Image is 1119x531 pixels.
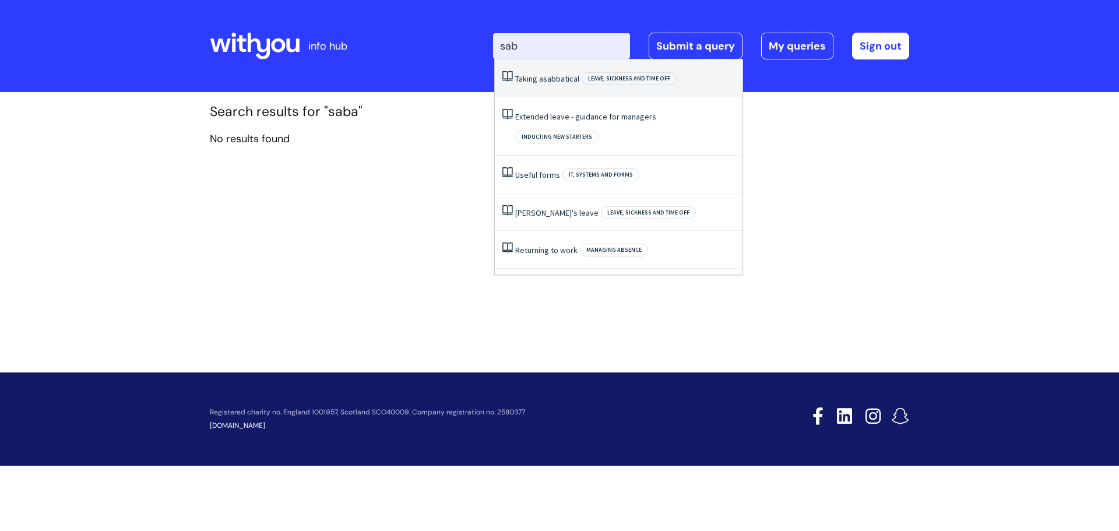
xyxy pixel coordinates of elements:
[515,208,599,218] a: [PERSON_NAME]'s leave
[601,206,696,219] span: Leave, sickness and time off
[761,33,833,59] a: My queries
[649,33,743,59] a: Submit a query
[210,129,909,148] p: No results found
[493,33,630,59] input: Search
[543,73,579,84] span: sabbatical
[562,168,639,181] span: IT, systems and forms
[210,104,909,120] h1: Search results for "saba"
[515,131,599,143] span: Inducting new starters
[493,33,909,59] div: | -
[515,111,656,122] a: Extended leave - guidance for managers
[515,73,579,84] a: Taking asabbatical
[852,33,909,59] a: Sign out
[515,170,560,180] a: Useful forms
[582,72,677,85] span: Leave, sickness and time off
[515,245,578,255] a: Returning to work
[580,244,648,256] span: Managing absence
[308,37,347,55] p: info hub
[210,421,265,430] a: [DOMAIN_NAME]
[210,409,730,416] p: Registered charity no. England 1001957, Scotland SCO40009. Company registration no. 2580377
